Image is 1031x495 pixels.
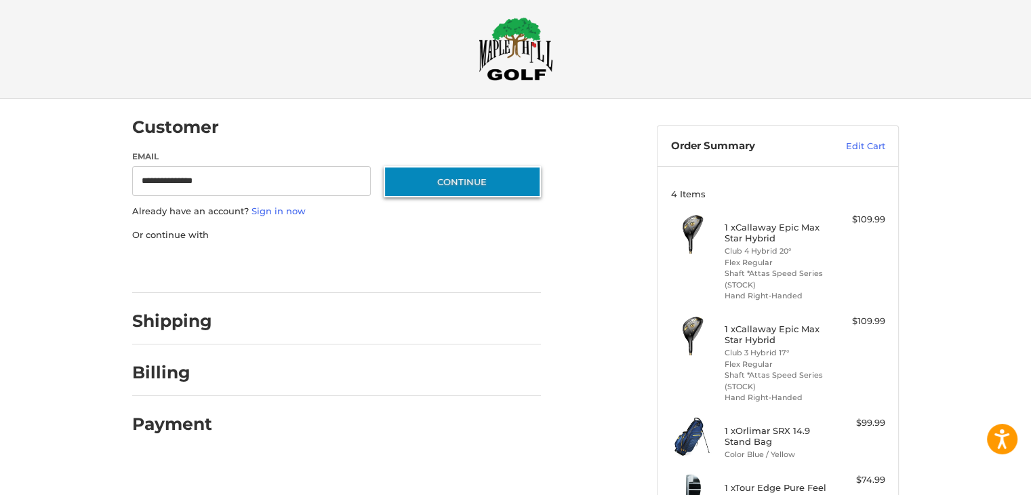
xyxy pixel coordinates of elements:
[132,229,541,242] p: Or continue with
[251,205,306,216] a: Sign in now
[725,449,828,460] li: Color Blue / Yellow
[132,414,212,435] h2: Payment
[725,268,828,290] li: Shaft *Attas Speed Series (STOCK)
[384,166,541,197] button: Continue
[725,323,828,346] h4: 1 x Callaway Epic Max Star Hybrid
[725,370,828,392] li: Shaft *Attas Speed Series (STOCK)
[132,311,212,332] h2: Shipping
[671,140,817,153] h3: Order Summary
[132,362,211,383] h2: Billing
[832,473,885,487] div: $74.99
[358,255,460,279] iframe: PayPal-venmo
[832,315,885,328] div: $109.99
[832,213,885,226] div: $109.99
[725,257,828,269] li: Flex Regular
[671,189,885,199] h3: 4 Items
[479,17,553,81] img: Maple Hill Golf
[132,205,541,218] p: Already have an account?
[725,245,828,257] li: Club 4 Hybrid 20°
[243,255,344,279] iframe: PayPal-paylater
[725,425,828,448] h4: 1 x Orlimar SRX 14.9 Stand Bag
[817,140,885,153] a: Edit Cart
[725,222,828,244] h4: 1 x Callaway Epic Max Star Hybrid
[725,392,828,403] li: Hand Right-Handed
[725,290,828,302] li: Hand Right-Handed
[132,117,219,138] h2: Customer
[132,151,371,163] label: Email
[725,347,828,359] li: Club 3 Hybrid 17°
[128,255,230,279] iframe: PayPal-paypal
[832,416,885,430] div: $99.99
[725,359,828,370] li: Flex Regular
